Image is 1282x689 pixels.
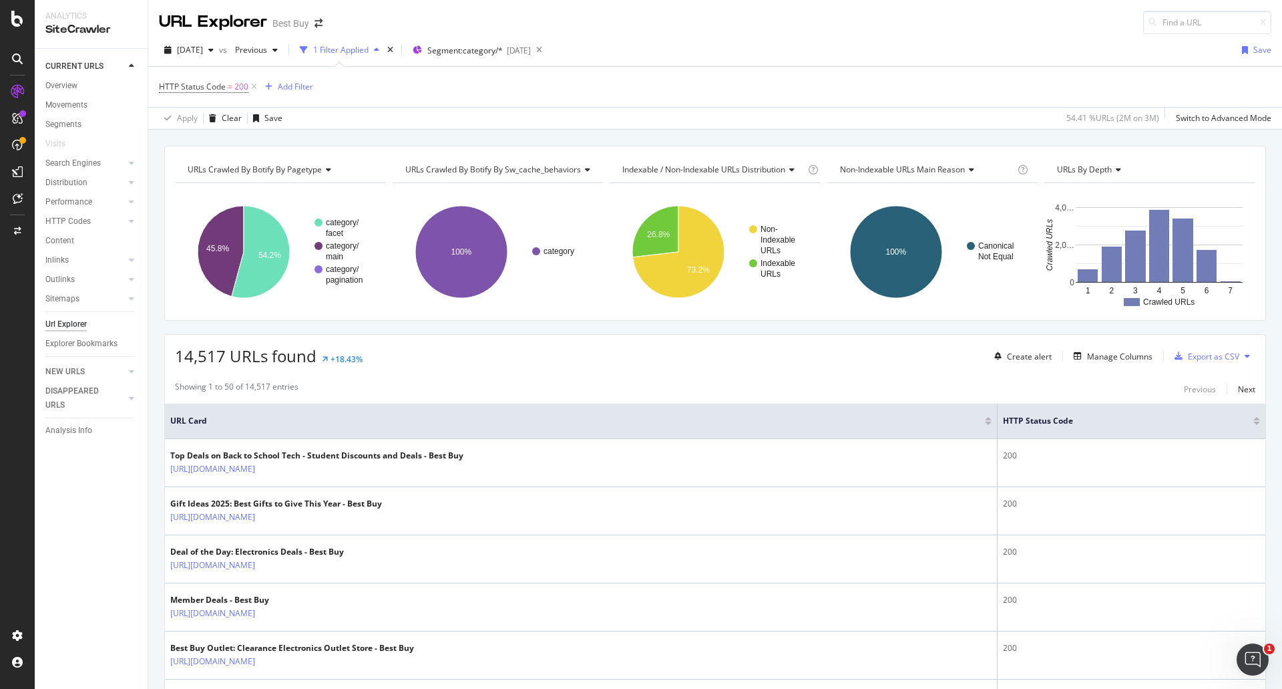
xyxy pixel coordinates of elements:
a: Content [45,234,138,248]
a: Analysis Info [45,424,138,438]
div: Outlinks [45,273,75,287]
div: SiteCrawler [45,22,137,37]
div: Visits [45,137,65,151]
text: category/ [326,218,359,227]
div: Segments [45,118,81,132]
a: Inlinks [45,253,125,267]
button: Previous [230,39,283,61]
div: Gift Ideas 2025: Best Gifts to Give This Year - Best Buy [170,498,382,510]
div: Inlinks [45,253,69,267]
div: Showing 1 to 50 of 14,517 entries [175,381,298,397]
text: 6 [1205,286,1209,295]
span: URLs Crawled By Botify By sw_cache_behaviors [405,164,581,175]
div: 200 [1003,498,1260,510]
button: Save [1237,39,1271,61]
div: Deal of the Day: Electronics Deals - Best Buy [170,546,344,558]
button: Create alert [989,346,1052,367]
div: URL Explorer [159,11,267,33]
div: A chart. [1044,194,1253,310]
a: Sitemaps [45,292,125,306]
div: Export as CSV [1188,351,1239,362]
span: vs [219,44,230,55]
text: 7 [1229,286,1233,295]
a: Explorer Bookmarks [45,337,138,351]
button: Switch to Advanced Mode [1170,108,1271,129]
div: Url Explorer [45,317,87,331]
div: Explorer Bookmarks [45,337,118,351]
div: Content [45,234,74,248]
h4: URLs Crawled By Botify By pagetype [185,159,374,180]
a: Visits [45,137,79,151]
button: Clear [204,108,242,129]
div: Create alert [1007,351,1052,362]
text: URLs [761,246,781,255]
span: HTTP Status Code [1003,415,1233,427]
div: Manage Columns [1087,351,1152,362]
a: Segments [45,118,138,132]
iframe: Intercom live chat [1237,644,1269,676]
div: Distribution [45,176,87,190]
div: Search Engines [45,156,101,170]
button: Export as CSV [1169,346,1239,367]
span: 2025 Aug. 26th [177,44,203,55]
text: Crawled URLs [1046,219,1055,271]
div: 200 [1003,594,1260,606]
div: CURRENT URLS [45,59,103,74]
div: 1 Filter Applied [313,44,369,55]
svg: A chart. [393,194,602,310]
div: Previous [1184,384,1216,395]
text: category [544,247,574,256]
a: [URL][DOMAIN_NAME] [170,462,255,476]
a: Outlinks [45,273,125,287]
div: Member Deals - Best Buy [170,594,313,606]
div: A chart. [175,194,384,310]
span: URLs by Depth [1057,164,1112,175]
div: Apply [177,112,198,124]
div: Analysis Info [45,424,92,438]
h4: Non-Indexable URLs Main Reason [837,159,1016,180]
text: main [326,252,343,261]
text: Indexable [761,259,795,268]
span: = [228,81,232,92]
text: category/ [326,265,359,274]
span: URL Card [170,415,982,427]
div: HTTP Codes [45,215,91,229]
button: 1 Filter Applied [294,39,385,61]
div: Clear [222,112,242,124]
div: [DATE] [507,45,531,56]
svg: A chart. [610,194,819,310]
div: Analytics [45,11,137,22]
div: +18.43% [331,354,363,365]
div: times [385,43,396,57]
text: category/ [326,241,359,251]
button: Apply [159,108,198,129]
button: Segment:category/*[DATE] [407,39,531,61]
text: 26.8% [647,230,670,239]
svg: A chart. [827,194,1036,310]
a: CURRENT URLS [45,59,125,74]
text: 4,0… [1056,203,1075,213]
div: Switch to Advanced Mode [1176,112,1271,124]
div: 54.41 % URLs ( 2M on 3M ) [1066,112,1159,124]
text: 54.2% [258,251,281,260]
text: 45.8% [206,244,229,253]
text: 100% [451,247,471,257]
a: [URL][DOMAIN_NAME] [170,559,255,572]
span: HTTP Status Code [159,81,226,92]
span: URLs Crawled By Botify By pagetype [188,164,322,175]
div: Performance [45,195,92,209]
span: Segment: category/* [427,45,503,56]
text: URLs [761,269,781,279]
text: 3 [1133,286,1138,295]
text: 100% [885,247,906,257]
button: Save [248,108,282,129]
a: Url Explorer [45,317,138,331]
a: Distribution [45,176,125,190]
text: 0 [1070,278,1075,287]
div: Add Filter [278,81,313,92]
a: Overview [45,79,138,93]
text: 1 [1086,286,1090,295]
span: 200 [234,78,248,96]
